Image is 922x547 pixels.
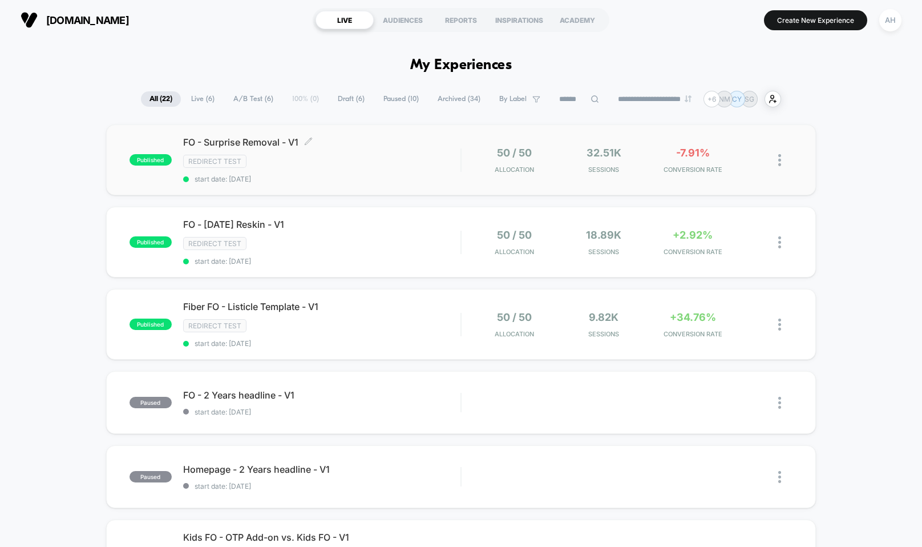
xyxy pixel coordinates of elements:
span: +34.76% [670,311,716,323]
span: Paused ( 10 ) [375,91,427,107]
span: 9.82k [589,311,618,323]
span: start date: [DATE] [183,339,460,348]
span: 50 / 50 [497,147,532,159]
span: Draft ( 6 ) [329,91,373,107]
span: FO - [DATE] Reskin - V1 [183,219,460,230]
span: 50 / 50 [497,311,532,323]
span: [DOMAIN_NAME] [46,14,129,26]
span: Allocation [495,330,534,338]
span: FO - Surprise Removal - V1 [183,136,460,148]
span: Redirect Test [183,319,246,332]
span: start date: [DATE] [183,482,460,490]
button: Create New Experience [764,10,867,30]
span: CONVERSION RATE [651,166,734,174]
span: 32.51k [587,147,621,159]
span: +2.92% [673,229,713,241]
span: paused [130,471,172,482]
p: SG [745,95,754,103]
img: close [778,154,781,166]
span: published [130,154,172,166]
button: [DOMAIN_NAME] [17,11,132,29]
div: REPORTS [432,11,490,29]
div: LIVE [316,11,374,29]
h1: My Experiences [410,57,512,74]
p: CY [732,95,742,103]
div: + 6 [703,91,720,107]
span: Sessions [562,330,645,338]
span: Archived ( 34 ) [429,91,489,107]
span: -7.91% [676,147,710,159]
span: By Label [499,95,527,103]
span: Allocation [495,166,534,174]
img: end [685,95,691,102]
span: Sessions [562,248,645,256]
span: A/B Test ( 6 ) [225,91,282,107]
span: paused [130,397,172,408]
span: published [130,236,172,248]
img: Visually logo [21,11,38,29]
span: Allocation [495,248,534,256]
div: INSPIRATIONS [490,11,548,29]
span: Kids FO - OTP Add-on vs. Kids FO - V1 [183,532,460,543]
p: NM [719,95,730,103]
span: Redirect Test [183,237,246,250]
span: Sessions [562,166,645,174]
span: start date: [DATE] [183,408,460,416]
span: start date: [DATE] [183,175,460,183]
span: 50 / 50 [497,229,532,241]
span: Redirect Test [183,155,246,168]
div: AH [879,9,901,31]
span: start date: [DATE] [183,257,460,266]
span: CONVERSION RATE [651,248,734,256]
img: close [778,471,781,483]
img: close [778,397,781,409]
span: FO - 2 Years headline - V1 [183,389,460,401]
button: AH [876,9,905,32]
span: published [130,319,172,330]
span: Live ( 6 ) [183,91,223,107]
img: close [778,319,781,331]
span: CONVERSION RATE [651,330,734,338]
div: AUDIENCES [374,11,432,29]
span: Homepage - 2 Years headline - V1 [183,464,460,475]
img: close [778,236,781,248]
span: All ( 22 ) [141,91,181,107]
span: Fiber FO - Listicle Template - V1 [183,301,460,312]
span: 18.89k [586,229,621,241]
div: ACADEMY [548,11,606,29]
